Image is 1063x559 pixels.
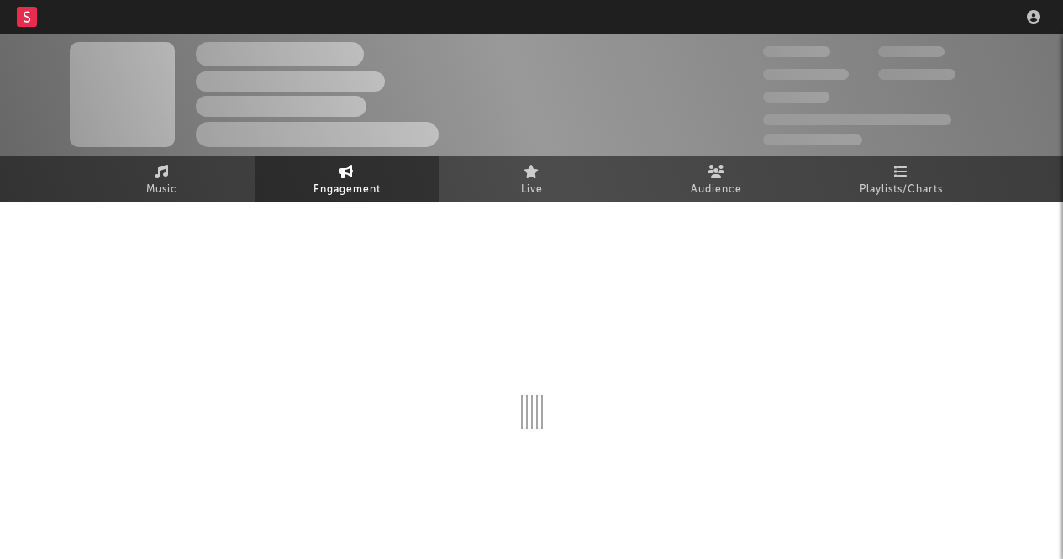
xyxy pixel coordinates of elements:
[763,134,862,145] span: Jump Score: 85.0
[763,46,830,57] span: 300,000
[763,92,829,103] span: 100,000
[809,156,994,202] a: Playlists/Charts
[691,180,742,200] span: Audience
[860,180,943,200] span: Playlists/Charts
[763,69,849,80] span: 50,000,000
[624,156,809,202] a: Audience
[313,180,381,200] span: Engagement
[878,46,945,57] span: 100,000
[439,156,624,202] a: Live
[521,180,543,200] span: Live
[70,156,255,202] a: Music
[146,180,177,200] span: Music
[255,156,439,202] a: Engagement
[763,114,951,125] span: 50,000,000 Monthly Listeners
[878,69,955,80] span: 1,000,000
